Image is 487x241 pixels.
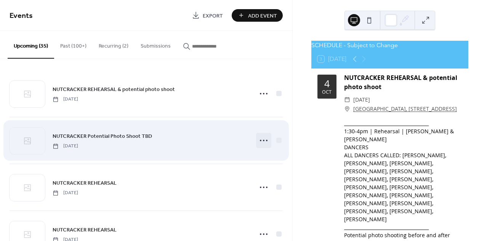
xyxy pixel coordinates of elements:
span: NUTCRACKER REHEARSAL [53,226,117,234]
div: ​ [344,104,350,113]
button: Add Event [232,9,283,22]
span: [DATE] [53,143,78,150]
a: Export [186,9,229,22]
div: Oct [322,90,332,95]
a: NUTCRACKER REHEARSAL [53,225,117,234]
span: NUTCRACKER REHEARSAL & potential photo shoot [53,86,175,94]
a: [GEOGRAPHIC_DATA], [STREET_ADDRESS] [353,104,457,113]
a: NUTCRACKER REHEARSAL [53,179,117,187]
button: Upcoming (35) [8,31,54,59]
button: Submissions [135,31,177,58]
span: [DATE] [53,190,78,196]
span: NUTCRACKER Potential Photo Shoot TBD [53,132,152,140]
div: ​ [344,95,350,104]
div: NUTCRACKER REHEARSAL & potential photo shoot [344,73,462,91]
a: NUTCRACKER REHEARSAL & potential photo shoot [53,85,175,94]
span: [DATE] [53,96,78,103]
span: Events [10,8,33,23]
div: 4 [324,79,330,88]
span: Export [203,12,223,20]
span: Add Event [248,12,277,20]
button: Recurring (2) [93,31,135,58]
button: Past (100+) [54,31,93,58]
div: SCHEDULE - Subject to Change [311,41,468,50]
span: [DATE] [353,95,370,104]
span: NUTCRACKER REHEARSAL [53,179,117,187]
a: NUTCRACKER Potential Photo Shoot TBD [53,132,152,140]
